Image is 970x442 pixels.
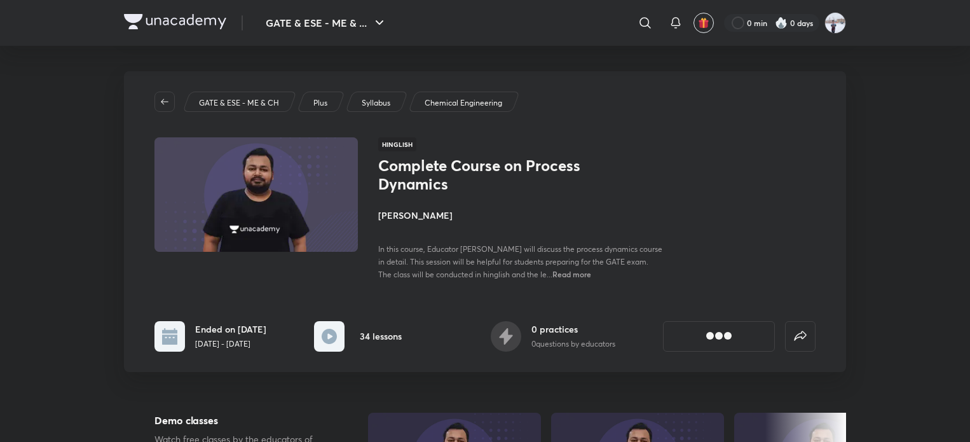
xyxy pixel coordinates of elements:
img: Nikhil [824,12,846,34]
p: Syllabus [362,97,390,109]
button: [object Object] [663,321,775,352]
p: Chemical Engineering [425,97,502,109]
img: avatar [698,17,709,29]
button: false [785,321,816,352]
h6: Ended on [DATE] [195,322,266,336]
span: Read more [552,269,591,279]
a: Syllabus [360,97,393,109]
p: Plus [313,97,327,109]
h4: [PERSON_NAME] [378,209,663,222]
p: 0 questions by educators [531,338,615,350]
img: Thumbnail [153,136,360,253]
h6: 34 lessons [360,329,402,343]
img: streak [775,17,788,29]
a: GATE & ESE - ME & CH [197,97,282,109]
span: In this course, Educator [PERSON_NAME] will discuss the process dynamics course in detail. This s... [378,244,662,279]
p: [DATE] - [DATE] [195,338,266,350]
span: Hinglish [378,137,416,151]
img: Company Logo [124,14,226,29]
button: GATE & ESE - ME & ... [258,10,395,36]
h5: Demo classes [154,413,327,428]
button: avatar [693,13,714,33]
h6: 0 practices [531,322,615,336]
a: Chemical Engineering [423,97,505,109]
h1: Complete Course on Process Dynamics [378,156,586,193]
a: Plus [311,97,330,109]
p: GATE & ESE - ME & CH [199,97,279,109]
a: Company Logo [124,14,226,32]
